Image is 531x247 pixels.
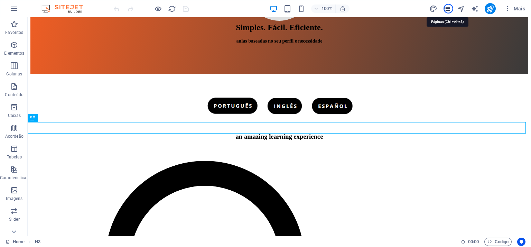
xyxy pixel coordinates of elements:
h6: Tempo de sessão [461,238,479,246]
p: Colunas [6,71,22,77]
button: publish [485,3,496,14]
nav: breadcrumb [35,238,40,246]
i: Navegador [457,5,465,13]
p: Slider [9,217,20,222]
button: Código [484,238,512,246]
span: : [473,239,474,244]
h6: 100% [322,4,333,13]
p: Favoritos [5,30,23,35]
button: text_generator [471,4,479,13]
button: 100% [311,4,336,13]
i: AI Writer [471,5,479,13]
button: Clique aqui para sair do modo de visualização e continuar editando [154,4,162,13]
button: Usercentrics [517,238,525,246]
button: navigator [457,4,465,13]
p: Acordeão [5,134,24,139]
span: Mais [504,5,525,12]
a: Clique para cancelar a seleção. Clique duas vezes para abrir as Páginas [6,238,25,246]
img: Editor Logo [40,4,92,13]
button: reload [168,4,176,13]
i: Publicar [486,5,494,13]
button: design [429,4,438,13]
span: Clique para selecionar. Clique duas vezes para editar [35,238,40,246]
i: Recarregar página [168,5,176,13]
i: Design (Ctrl+Alt+Y) [429,5,437,13]
p: Tabelas [7,154,22,160]
button: Mais [501,3,528,14]
span: Código [487,238,509,246]
p: Conteúdo [5,92,24,98]
span: 00 00 [468,238,479,246]
button: pages [443,4,451,13]
p: Elementos [4,51,24,56]
p: Imagens [6,196,22,201]
i: Ao redimensionar, ajusta automaticamente o nível de zoom para caber no dispositivo escolhido. [339,6,346,12]
p: Caixas [8,113,21,118]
